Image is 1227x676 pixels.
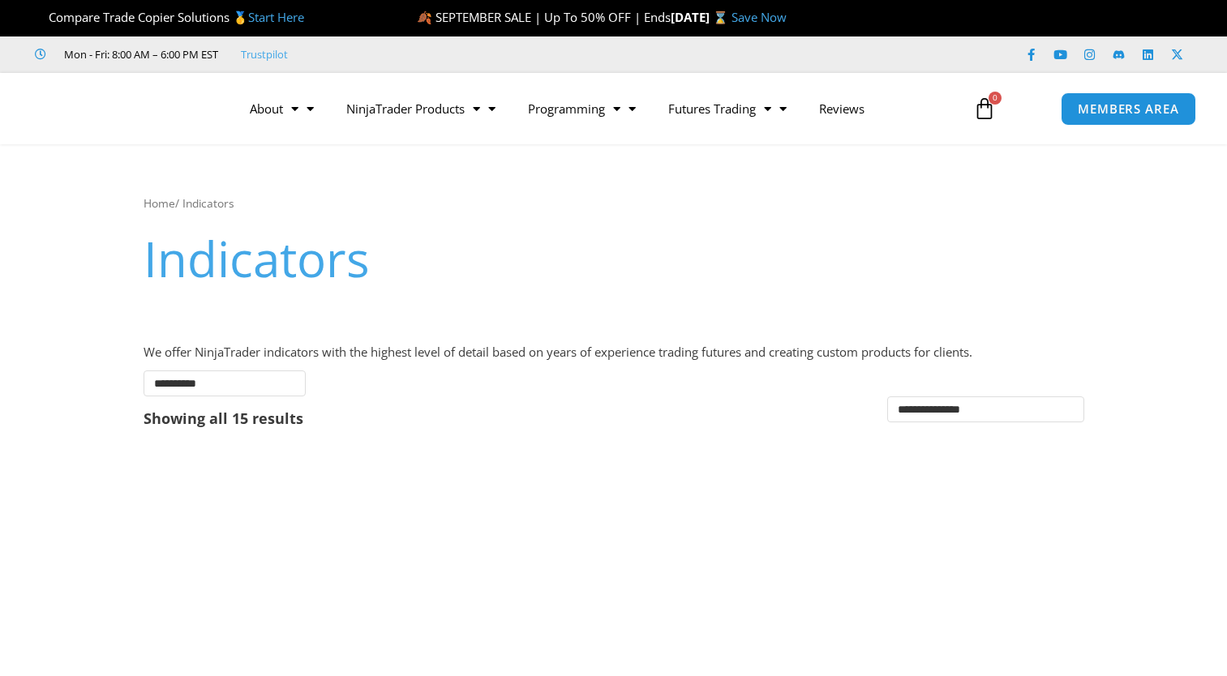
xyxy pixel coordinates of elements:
[512,90,652,127] a: Programming
[652,90,803,127] a: Futures Trading
[36,11,48,24] img: 🏆
[35,9,304,25] span: Compare Trade Copier Solutions 🥇
[144,195,175,211] a: Home
[144,411,303,426] p: Showing all 15 results
[1061,92,1196,126] a: MEMBERS AREA
[234,90,958,127] nav: Menu
[248,9,304,25] a: Start Here
[234,90,330,127] a: About
[144,193,1084,214] nav: Breadcrumb
[144,341,1084,364] p: We offer NinjaTrader indicators with the highest level of detail based on years of experience tra...
[417,9,671,25] span: 🍂 SEPTEMBER SALE | Up To 50% OFF | Ends
[34,79,208,138] img: LogoAI | Affordable Indicators – NinjaTrader
[989,92,1002,105] span: 0
[803,90,881,127] a: Reviews
[241,45,288,64] a: Trustpilot
[731,9,787,25] a: Save Now
[1078,103,1179,115] span: MEMBERS AREA
[330,90,512,127] a: NinjaTrader Products
[60,45,218,64] span: Mon - Fri: 8:00 AM – 6:00 PM EST
[887,396,1084,422] select: Shop order
[144,225,1084,293] h1: Indicators
[671,9,731,25] strong: [DATE] ⌛
[949,85,1020,132] a: 0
